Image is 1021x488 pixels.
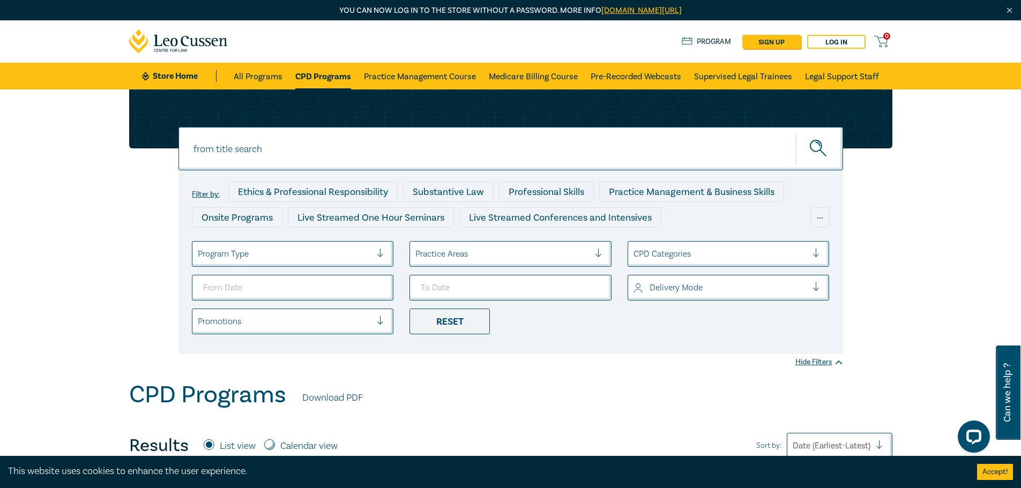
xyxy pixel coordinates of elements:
[1002,352,1012,433] span: Can we help ?
[192,233,362,253] div: Live Streamed Practical Workshops
[499,182,594,202] div: Professional Skills
[178,127,843,170] input: Search for a program title, program description or presenter name
[234,63,282,89] a: All Programs
[1005,6,1014,15] img: Close
[295,63,351,89] a: CPD Programs
[591,63,681,89] a: Pre-Recorded Webcasts
[302,391,363,405] a: Download PDF
[489,63,578,89] a: Medicare Billing Course
[634,248,636,260] input: select
[364,63,476,89] a: Practice Management Course
[192,275,394,301] input: From Date
[977,464,1013,480] button: Accept cookies
[949,416,994,461] iframe: LiveChat chat widget
[742,35,801,49] a: sign up
[883,33,890,40] span: 0
[618,233,717,253] div: National Programs
[409,309,490,334] div: Reset
[129,435,189,456] h4: Results
[228,182,398,202] div: Ethics & Professional Responsibility
[805,63,879,89] a: Legal Support Staff
[682,36,732,48] a: Program
[599,182,784,202] div: Practice Management & Business Skills
[694,63,792,89] a: Supervised Legal Trainees
[409,275,612,301] input: To Date
[129,381,286,409] h1: CPD Programs
[403,182,494,202] div: Substantive Law
[198,248,200,260] input: select
[634,282,636,294] input: select
[807,35,866,49] a: Log in
[288,207,454,228] div: Live Streamed One Hour Seminars
[810,207,830,228] div: ...
[142,70,217,82] a: Store Home
[280,439,338,453] label: Calendar view
[496,233,613,253] div: 10 CPD Point Packages
[756,440,781,452] span: Sort by:
[8,464,961,478] div: This website uses cookies to enhance the user experience.
[415,248,418,260] input: select
[192,190,220,199] label: Filter by:
[220,439,256,453] label: List view
[601,5,682,16] a: [DOMAIN_NAME][URL]
[198,316,200,327] input: select
[795,357,843,367] div: Hide Filters
[459,207,661,228] div: Live Streamed Conferences and Intensives
[192,207,282,228] div: Onsite Programs
[793,440,795,452] input: Sort by
[129,5,892,17] p: You can now log in to the store without a password. More info
[367,233,490,253] div: Pre-Recorded Webcasts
